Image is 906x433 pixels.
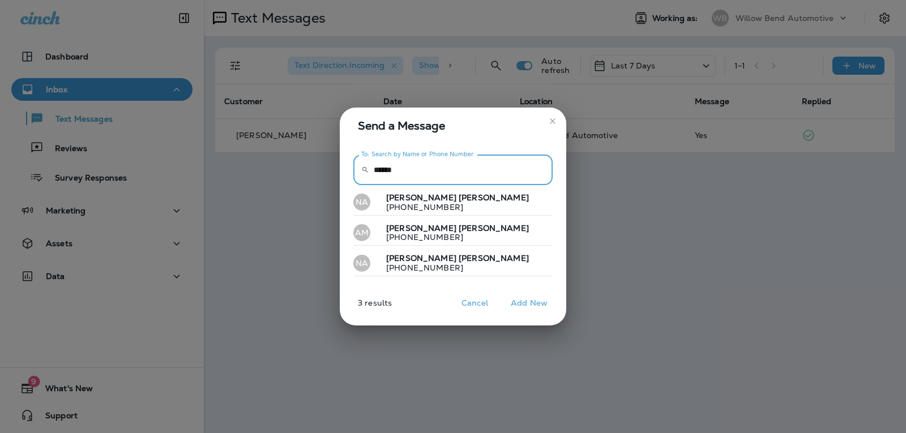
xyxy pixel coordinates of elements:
[459,192,529,203] span: [PERSON_NAME]
[544,112,562,130] button: close
[377,203,529,212] p: [PHONE_NUMBER]
[377,233,529,242] p: [PHONE_NUMBER]
[353,255,370,272] div: NA
[353,220,553,246] button: AM[PERSON_NAME] [PERSON_NAME][PHONE_NUMBER]
[377,263,529,272] p: [PHONE_NUMBER]
[386,192,456,203] span: [PERSON_NAME]
[353,194,370,211] div: NA
[335,298,392,316] p: 3 results
[505,294,553,312] button: Add New
[386,223,456,233] span: [PERSON_NAME]
[454,294,496,312] button: Cancel
[361,150,474,158] label: To: Search by Name or Phone Number
[353,224,370,241] div: AM
[459,253,529,263] span: [PERSON_NAME]
[358,117,553,135] span: Send a Message
[353,190,553,216] button: NA[PERSON_NAME] [PERSON_NAME][PHONE_NUMBER]
[353,250,553,276] button: NA[PERSON_NAME] [PERSON_NAME][PHONE_NUMBER]
[459,223,529,233] span: [PERSON_NAME]
[386,253,456,263] span: [PERSON_NAME]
